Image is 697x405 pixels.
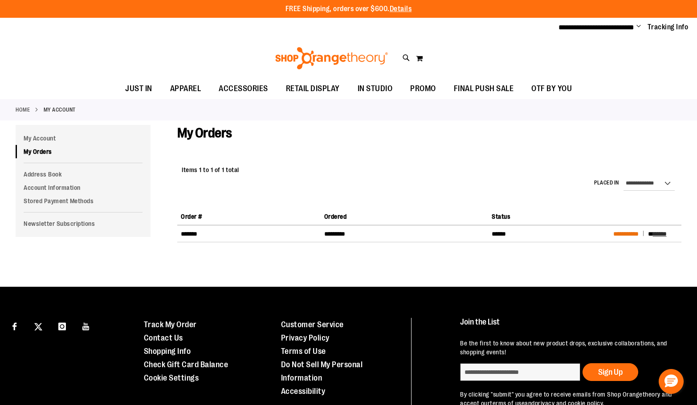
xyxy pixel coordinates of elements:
a: Details [390,5,412,13]
a: Visit our Instagram page [54,318,70,333]
a: Do Not Sell My Personal Information [281,360,363,382]
span: RETAIL DISPLAY [286,79,340,99]
img: Twitter [34,323,42,331]
a: PROMO [401,79,445,99]
p: Be the first to know about new product drops, exclusive collaborations, and shopping events! [460,339,679,357]
button: Sign Up [583,363,638,381]
span: OTF BY YOU [531,79,572,99]
img: Shop Orangetheory [274,47,389,69]
a: OTF BY YOU [522,79,581,99]
button: Hello, have a question? Let’s chat. [659,369,684,394]
a: Tracking Info [648,22,689,32]
input: enter email [460,363,580,381]
a: Cookie Settings [144,373,199,382]
button: Account menu [636,23,641,32]
span: JUST IN [125,79,152,99]
a: Check Gift Card Balance [144,360,228,369]
span: APPAREL [170,79,201,99]
a: Newsletter Subscriptions [16,217,151,230]
a: IN STUDIO [349,79,402,99]
h4: Join the List [460,318,679,334]
th: Status [488,209,609,225]
a: Stored Payment Methods [16,194,151,208]
a: Visit our X page [31,318,46,333]
a: RETAIL DISPLAY [277,79,349,99]
span: ACCESSORIES [219,79,268,99]
a: APPAREL [161,79,210,99]
span: PROMO [410,79,436,99]
th: Ordered [321,209,488,225]
a: JUST IN [116,79,161,99]
a: My Orders [16,145,151,158]
p: FREE Shipping, orders over $600. [285,4,412,14]
a: My Account [16,132,151,145]
a: Customer Service [281,320,344,329]
span: My Orders [177,125,232,140]
a: Home [16,106,30,114]
a: Shopping Info [144,347,191,356]
th: Order # [177,209,321,225]
a: Privacy Policy [281,333,330,342]
span: Sign Up [598,368,623,377]
a: Track My Order [144,320,197,329]
strong: My Account [44,106,76,114]
a: Visit our Facebook page [7,318,22,333]
a: FINAL PUSH SALE [445,79,523,99]
a: Account Information [16,181,151,194]
a: Contact Us [144,333,183,342]
span: IN STUDIO [358,79,393,99]
label: Placed in [594,179,619,187]
a: Visit our Youtube page [78,318,94,333]
span: Items 1 to 1 of 1 total [182,166,239,173]
a: Address Book [16,168,151,181]
a: Terms of Use [281,347,326,356]
a: ACCESSORIES [210,79,277,99]
a: Accessibility [281,387,326,396]
span: FINAL PUSH SALE [454,79,514,99]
